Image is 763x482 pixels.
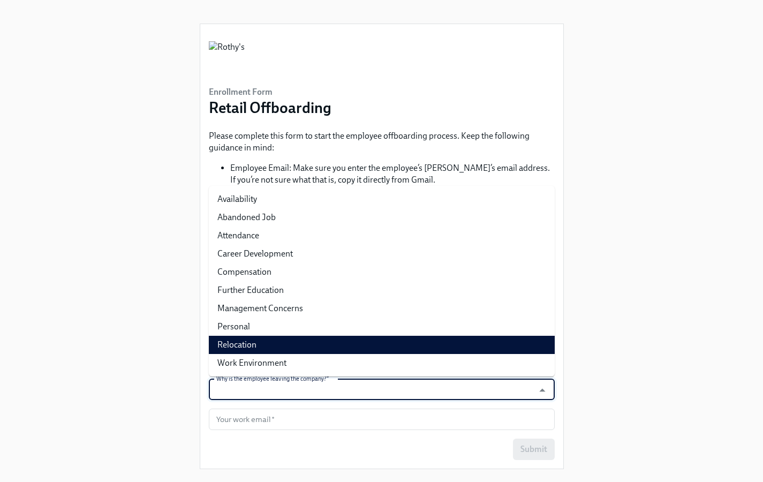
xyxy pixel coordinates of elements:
[209,227,555,245] li: Attendance
[534,382,550,398] button: Close
[209,336,555,354] li: Relocation
[209,86,331,98] h6: Enrollment Form
[209,41,245,73] img: Rothy's
[209,245,555,263] li: Career Development
[230,162,555,186] li: Employee Email: Make sure you enter the employee’s [PERSON_NAME]’s email address. If you’re not s...
[209,318,555,336] li: Personal
[209,130,555,154] p: Please complete this form to start the employee offboarding process. Keep the following guidance ...
[209,354,555,372] li: Work Environment
[209,263,555,281] li: Compensation
[209,299,555,318] li: Management Concerns
[209,190,555,208] li: Availability
[209,98,331,117] h3: Retail Offboarding
[209,281,555,299] li: Further Education
[209,208,555,227] li: Abandoned Job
